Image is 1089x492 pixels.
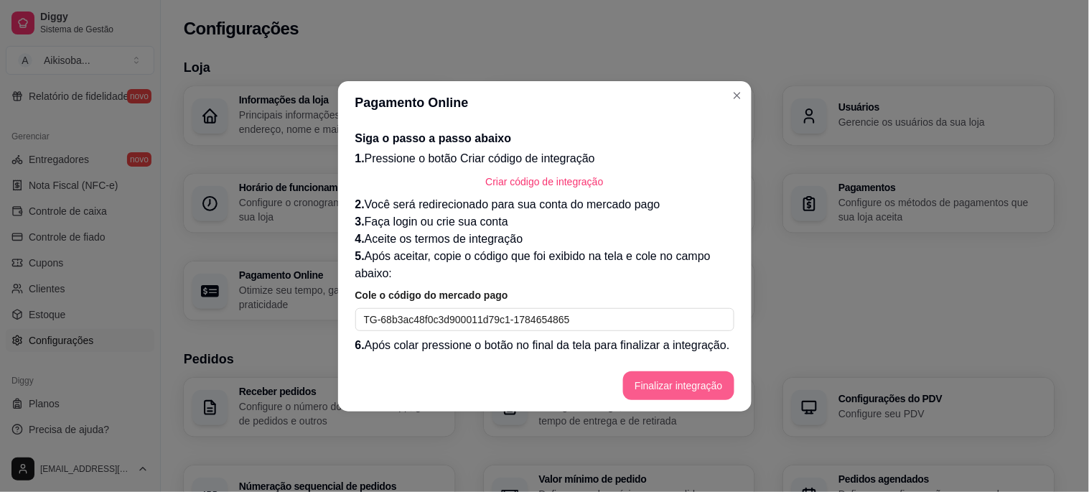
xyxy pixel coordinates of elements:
span: 4. [355,233,365,245]
p: Após aceitar, copie o código que foi exibido na tela e cole no campo abaixo: [355,248,734,282]
h2: Siga o passo a passo abaixo [355,130,734,147]
span: 1. [355,152,365,164]
p: Você será redirecionado para sua conta do mercado pago [355,196,734,213]
p: Faça login ou crie sua conta [355,213,734,231]
button: Finalizar integração [623,371,734,400]
a: Criar código de integração [355,167,734,196]
p: Aceite os termos de integração [355,231,734,248]
article: Cole o código do mercado pago [355,288,734,302]
input: Ex: TG-1234.... [355,308,734,331]
button: Criar código de integração [474,167,614,196]
p: Após colar pressione o botão no final da tela para finalizar a integração. [355,337,734,354]
span: 3. [355,215,365,228]
p: Pressione o botão Criar código de integração [355,150,734,167]
span: 2. [355,198,365,210]
header: Pagamento Online [338,81,752,124]
button: Close [726,84,749,107]
span: 5. [355,250,365,262]
span: 6. [355,339,365,351]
